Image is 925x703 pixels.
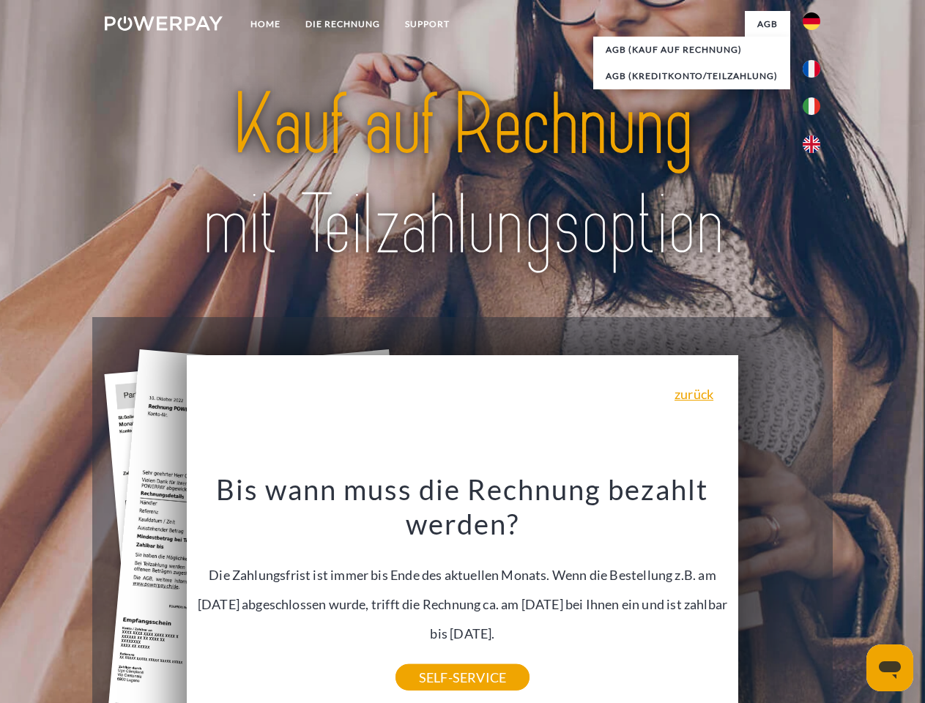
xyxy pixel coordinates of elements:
[196,472,730,542] h3: Bis wann muss die Rechnung bezahlt werden?
[593,37,790,63] a: AGB (Kauf auf Rechnung)
[395,664,530,691] a: SELF-SERVICE
[803,135,820,153] img: en
[866,644,913,691] iframe: Schaltfläche zum Öffnen des Messaging-Fensters
[196,472,730,677] div: Die Zahlungsfrist ist immer bis Ende des aktuellen Monats. Wenn die Bestellung z.B. am [DATE] abg...
[238,11,293,37] a: Home
[593,63,790,89] a: AGB (Kreditkonto/Teilzahlung)
[140,70,785,280] img: title-powerpay_de.svg
[803,60,820,78] img: fr
[393,11,462,37] a: SUPPORT
[803,97,820,115] img: it
[675,387,713,401] a: zurück
[293,11,393,37] a: DIE RECHNUNG
[745,11,790,37] a: agb
[105,16,223,31] img: logo-powerpay-white.svg
[803,12,820,30] img: de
